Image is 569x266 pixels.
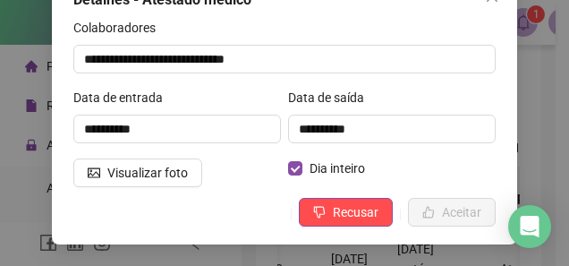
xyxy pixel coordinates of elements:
[508,205,551,248] div: Open Intercom Messenger
[299,198,393,227] button: Recusar
[302,159,372,178] span: Dia inteiro
[73,18,167,38] label: Colaboradores
[73,159,202,187] button: Visualizar foto
[288,88,376,107] label: Data de saída
[313,206,326,219] span: dislike
[408,198,496,227] button: Aceitar
[73,88,174,107] label: Data de entrada
[88,167,100,179] span: picture
[107,163,188,183] span: Visualizar foto
[333,202,378,222] span: Recusar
